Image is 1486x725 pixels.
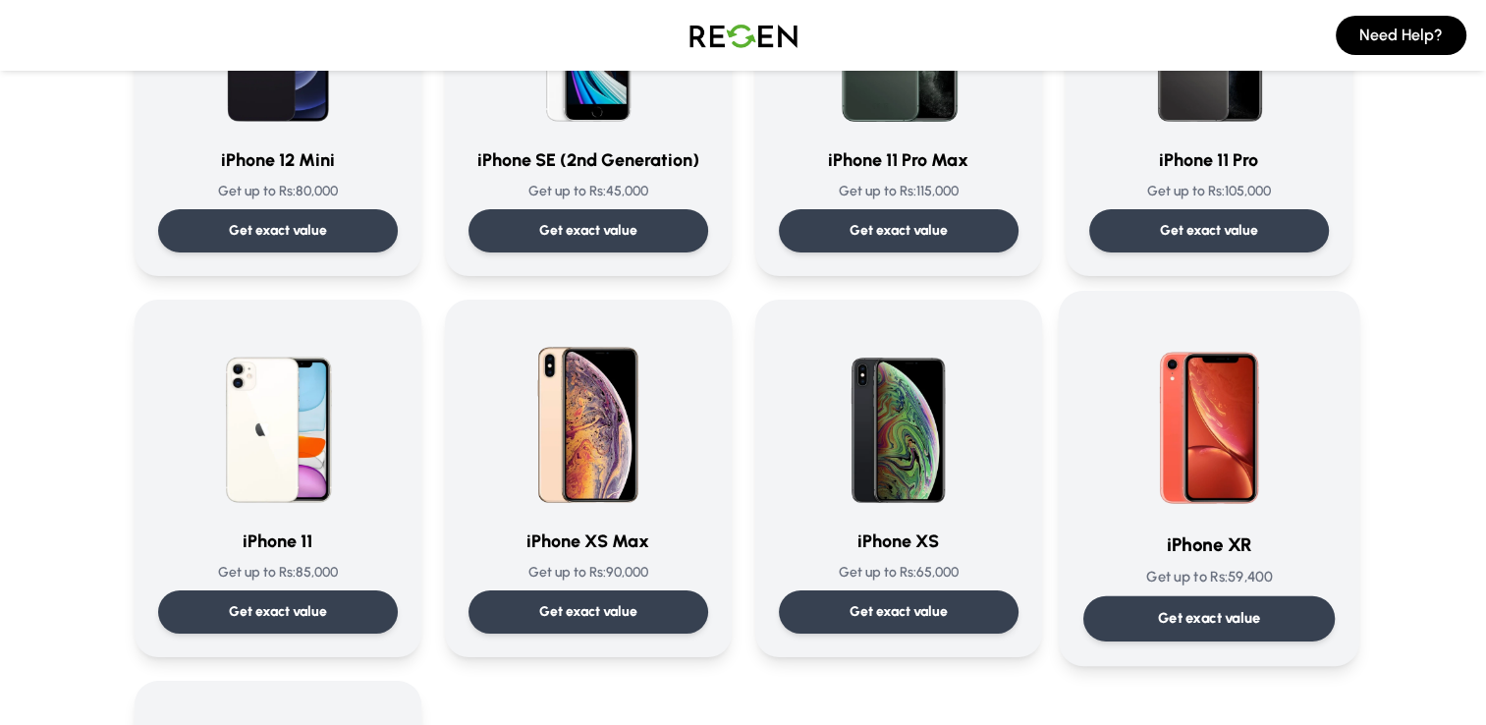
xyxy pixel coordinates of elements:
[850,221,948,241] p: Get exact value
[158,146,398,174] h3: iPhone 12 Mini
[779,182,1018,201] p: Get up to Rs: 115,000
[468,563,708,583] p: Get up to Rs: 90,000
[1082,530,1334,559] h3: iPhone XR
[779,563,1018,583] p: Get up to Rs: 65,000
[229,221,327,241] p: Get exact value
[539,221,637,241] p: Get exact value
[229,602,327,622] p: Get exact value
[1110,315,1308,514] img: iPhone XR
[468,182,708,201] p: Get up to Rs: 45,000
[539,602,637,622] p: Get exact value
[494,323,683,512] img: iPhone XS Max
[468,528,708,555] h3: iPhone XS Max
[779,528,1018,555] h3: iPhone XS
[158,182,398,201] p: Get up to Rs: 80,000
[158,528,398,555] h3: iPhone 11
[468,146,708,174] h3: iPhone SE (2nd Generation)
[1160,221,1258,241] p: Get exact value
[184,323,372,512] img: iPhone 11
[1089,146,1329,174] h3: iPhone 11 Pro
[1082,567,1334,587] p: Get up to Rs: 59,400
[158,563,398,583] p: Get up to Rs: 85,000
[779,146,1018,174] h3: iPhone 11 Pro Max
[850,602,948,622] p: Get exact value
[1336,16,1466,55] button: Need Help?
[675,8,812,63] img: Logo
[1157,608,1260,629] p: Get exact value
[1089,182,1329,201] p: Get up to Rs: 105,000
[804,323,993,512] img: iPhone XS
